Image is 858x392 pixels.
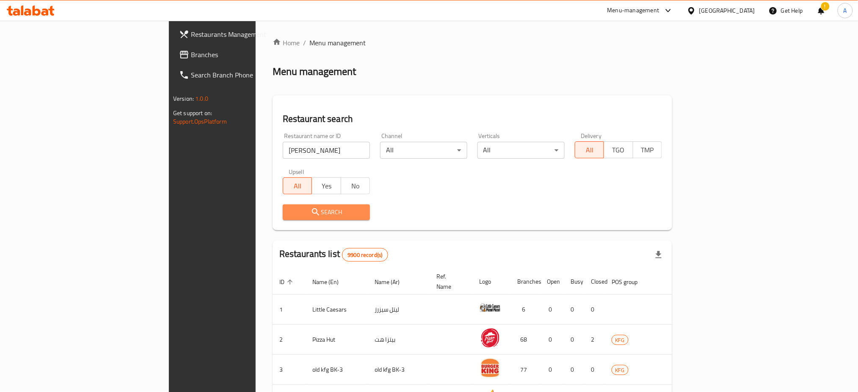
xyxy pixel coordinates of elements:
[585,295,605,325] td: 0
[195,93,208,104] span: 1.0.0
[172,65,312,85] a: Search Branch Phone
[612,277,648,287] span: POS group
[480,297,501,318] img: Little Caesars
[191,70,306,80] span: Search Branch Phone
[579,144,601,156] span: All
[541,295,564,325] td: 0
[473,269,511,295] th: Logo
[380,142,467,159] div: All
[312,277,350,287] span: Name (En)
[306,325,368,355] td: Pizza Hut
[541,355,564,385] td: 0
[581,133,602,139] label: Delivery
[612,335,628,345] span: KFG
[637,144,659,156] span: TMP
[564,325,585,355] td: 0
[585,325,605,355] td: 2
[699,6,755,15] div: [GEOGRAPHIC_DATA]
[612,365,628,375] span: KFG
[287,180,309,192] span: All
[368,325,430,355] td: بيتزا هت
[648,245,669,265] div: Export file
[312,177,341,194] button: Yes
[173,108,212,119] span: Get support on:
[375,277,411,287] span: Name (Ar)
[477,142,565,159] div: All
[607,6,659,16] div: Menu-management
[575,141,604,158] button: All
[541,325,564,355] td: 0
[273,38,672,48] nav: breadcrumb
[283,142,370,159] input: Search for restaurant name or ID..
[844,6,847,15] span: A
[283,177,312,194] button: All
[480,327,501,348] img: Pizza Hut
[564,355,585,385] td: 0
[283,204,370,220] button: Search
[541,269,564,295] th: Open
[283,113,662,125] h2: Restaurant search
[585,269,605,295] th: Closed
[607,144,629,156] span: TGO
[604,141,633,158] button: TGO
[306,295,368,325] td: Little Caesars
[511,295,541,325] td: 6
[191,50,306,60] span: Branches
[345,180,367,192] span: No
[511,269,541,295] th: Branches
[437,271,463,292] span: Ref. Name
[173,116,227,127] a: Support.OpsPlatform
[511,325,541,355] td: 68
[309,38,366,48] span: Menu management
[279,277,295,287] span: ID
[306,355,368,385] td: old kfg BK-3
[564,269,585,295] th: Busy
[511,355,541,385] td: 77
[368,355,430,385] td: old kfg BK-3
[480,357,501,378] img: old kfg BK-3
[172,24,312,44] a: Restaurants Management
[290,207,363,218] span: Search
[585,355,605,385] td: 0
[173,93,194,104] span: Version:
[315,180,337,192] span: Yes
[341,177,370,194] button: No
[342,251,387,259] span: 9900 record(s)
[633,141,662,158] button: TMP
[273,65,356,78] h2: Menu management
[368,295,430,325] td: ليتل سيزرز
[289,169,304,175] label: Upsell
[191,29,306,39] span: Restaurants Management
[172,44,312,65] a: Branches
[279,248,388,262] h2: Restaurants list
[564,295,585,325] td: 0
